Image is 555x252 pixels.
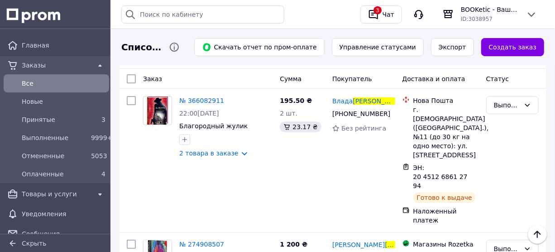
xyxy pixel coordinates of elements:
button: Наверх [528,225,547,244]
span: ЭН: 20 4512 6861 2794 [413,164,468,189]
button: Экспорт [431,38,474,56]
span: Заказы [22,61,91,70]
input: Поиск по кабинету [121,5,284,24]
span: 9999+ [91,134,112,141]
div: Магазины Rozetka [413,240,479,249]
span: [PERSON_NAME] [385,241,438,248]
button: Управление статусами [332,38,424,56]
span: [PERSON_NAME] [353,97,406,105]
span: Новые [22,97,105,106]
span: Влада [332,97,353,105]
span: Статус [486,75,509,82]
span: Покупатель [332,75,372,82]
span: Скрыть [22,240,47,247]
span: 1 200 ₴ [280,241,307,248]
span: 4 [101,170,105,178]
span: Список заказов [121,41,162,54]
button: Скачать отчет по пром-оплате [194,38,325,56]
div: Нова Пошта [413,96,479,105]
div: 23.17 ₴ [280,121,321,132]
span: Все [22,79,105,88]
span: Без рейтинга [341,125,386,132]
span: 2 шт. [280,110,297,117]
a: 2 товара в заказе [179,150,239,157]
a: [PERSON_NAME][PERSON_NAME] [332,240,395,249]
a: № 366082911 [179,97,224,104]
a: Фото товару [143,96,172,125]
span: Уведомления [22,209,105,218]
img: Фото товару [147,97,167,125]
span: Выполненные [22,133,87,142]
div: Выполнен [494,100,520,110]
span: Товары и услуги [22,189,91,199]
span: Заказ [143,75,162,82]
span: Отмененные [22,151,87,160]
span: ID: 3038957 [461,16,493,22]
span: 5053 [91,152,107,160]
div: Чат [381,8,396,21]
div: Готово к выдаче [413,192,476,203]
span: Сообщения [22,229,105,238]
span: 3 [101,116,105,123]
span: Доставка и оплата [402,75,465,82]
span: Главная [22,41,105,50]
span: [PERSON_NAME] [332,241,385,248]
span: BOOKetic - Ваш книжковий магазин [461,5,519,14]
div: г. [DEMOGRAPHIC_DATA] ([GEOGRAPHIC_DATA].), №11 (до 30 кг на одно место): ул. [STREET_ADDRESS] [413,105,479,160]
div: [PHONE_NUMBER] [330,107,388,120]
span: 195.50 ₴ [280,97,312,104]
a: Влада[PERSON_NAME] [332,97,395,106]
a: Благородный жулик [179,122,248,130]
span: Оплаченные [22,170,87,179]
span: Принятые [22,115,87,124]
a: № 274908507 [179,241,224,248]
div: Наложенный платеж [413,207,479,225]
span: Сумма [280,75,301,82]
button: 3Чат [360,5,402,24]
span: 22:00[DATE] [179,110,219,117]
a: Создать заказ [481,38,544,56]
